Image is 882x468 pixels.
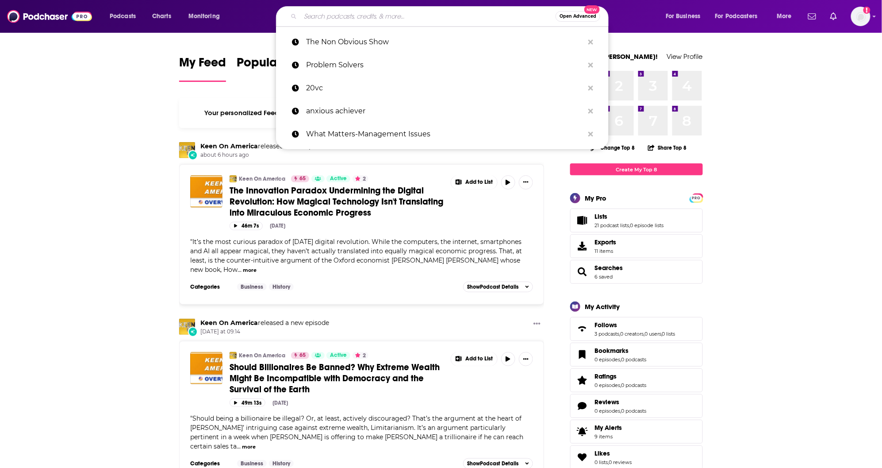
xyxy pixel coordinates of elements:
[709,9,771,23] button: open menu
[621,356,646,363] a: 0 podcasts
[270,223,285,229] div: [DATE]
[594,274,613,280] a: 6 saved
[594,459,608,465] a: 0 lists
[190,238,522,274] span: "
[200,319,329,327] h3: released a new episode
[146,9,176,23] a: Charts
[237,442,241,450] span: ...
[465,356,493,362] span: Add to List
[556,11,600,22] button: Open AdvancedNew
[451,175,497,190] button: Show More Button
[691,194,702,201] a: PRO
[230,352,237,359] a: Keen On America
[594,449,610,457] span: Likes
[269,460,294,467] a: History
[230,222,263,230] button: 46m 7s
[179,98,544,128] div: Your personalized Feed is curated based on the Podcasts, Creators, Users, and Lists that you Follow.
[594,213,663,220] a: Lists
[353,352,368,359] button: 2
[188,10,220,23] span: Monitoring
[851,7,870,26] img: User Profile
[519,352,533,366] button: Show More Button
[291,175,309,182] a: 65
[573,266,591,278] a: Searches
[620,408,621,414] span: ,
[242,443,256,451] button: more
[519,175,533,190] button: Show More Button
[276,54,609,77] a: Problem Solvers
[463,282,533,292] button: ShowPodcast Details
[594,433,622,440] span: 9 items
[648,139,687,156] button: Share Top 8
[585,194,606,202] div: My Pro
[179,55,226,82] a: My Feed
[573,425,591,438] span: My Alerts
[594,382,620,388] a: 0 episodes
[570,163,703,175] a: Create My Top 8
[594,356,620,363] a: 0 episodes
[272,400,288,406] div: [DATE]
[467,284,518,290] span: Show Podcast Details
[573,240,591,252] span: Exports
[585,302,620,311] div: My Activity
[570,52,658,61] a: Welcome [PERSON_NAME]!
[629,222,630,228] span: ,
[190,352,222,384] img: Should Billionaires Be Banned? Why Extreme Wealth Might Be Incompatible with Democracy and the Su...
[570,394,703,418] span: Reviews
[570,343,703,367] span: Bookmarks
[330,174,347,183] span: Active
[188,327,198,336] div: New Episode
[594,264,623,272] a: Searches
[179,319,195,335] a: Keen On America
[594,238,616,246] span: Exports
[573,323,591,335] a: Follows
[570,260,703,284] span: Searches
[573,400,591,412] a: Reviews
[620,331,644,337] a: 0 creators
[190,460,230,467] h3: Categories
[276,31,609,54] a: The Non Obvious Show
[863,7,870,14] svg: Add a profile image
[237,283,267,290] a: Business
[200,142,329,151] h3: released a new episode
[608,459,609,465] span: ,
[621,382,646,388] a: 0 podcasts
[630,222,663,228] a: 0 episode lists
[594,398,619,406] span: Reviews
[306,54,584,77] p: Problem Solvers
[594,213,607,220] span: Lists
[594,424,622,432] span: My Alerts
[715,10,758,23] span: For Podcasters
[179,55,226,75] span: My Feed
[594,321,675,329] a: Follows
[827,9,840,24] a: Show notifications dropdown
[326,352,350,359] a: Active
[570,368,703,392] span: Ratings
[560,14,596,19] span: Open Advanced
[573,374,591,387] a: Ratings
[269,283,294,290] a: History
[594,449,632,457] a: Likes
[465,179,493,186] span: Add to List
[276,77,609,100] a: 20vc
[190,283,230,290] h3: Categories
[237,55,312,82] a: Popular Feed
[667,52,703,61] a: View Profile
[584,5,600,14] span: New
[200,328,329,336] span: [DATE] at 09:14
[239,352,285,359] a: Keen On America
[777,10,792,23] span: More
[594,222,629,228] a: 21 podcast lists
[239,175,285,182] a: Keen On America
[467,460,518,467] span: Show Podcast Details
[179,142,195,158] a: Keen On America
[190,238,522,274] span: It’s the most curious paradox of [DATE] digital revolution. While the computers, the internet, sm...
[570,420,703,444] a: My Alerts
[230,175,237,182] img: Keen On America
[620,356,621,363] span: ,
[284,6,617,27] div: Search podcasts, credits, & more...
